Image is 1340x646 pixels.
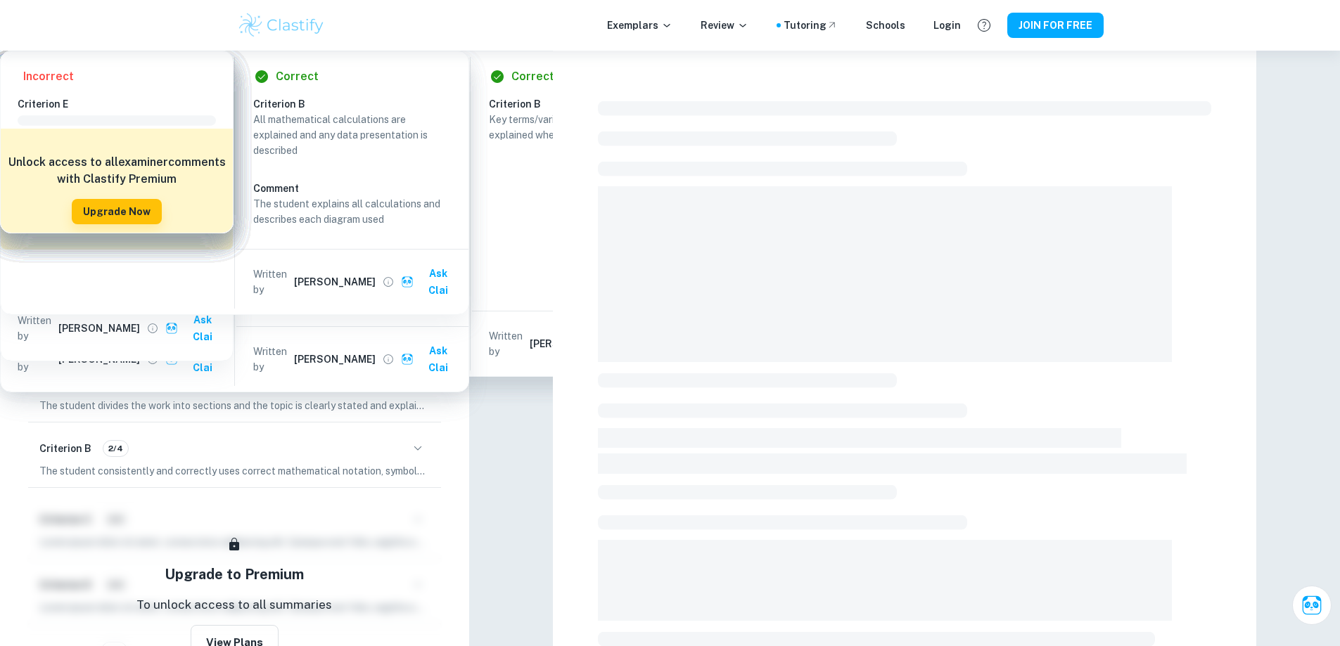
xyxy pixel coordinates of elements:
button: Ask Clai [398,261,463,303]
p: The student divides the work into sections and the topic is clearly stated and explained in the i... [39,398,430,413]
button: View full profile [143,318,162,338]
p: The student explains all calculations and describes each diagram used [253,196,452,227]
p: Written by [253,344,291,375]
h6: Criterion B [39,441,91,456]
button: JOIN FOR FREE [1007,13,1104,38]
button: Ask Clai [398,338,463,380]
h6: Correct [276,68,319,85]
button: Ask Clai [162,307,227,349]
h6: [PERSON_NAME] [294,274,376,290]
h6: Comment [253,181,452,196]
span: 2/4 [103,442,128,455]
p: To unlock access to all summaries [136,596,332,614]
h6: Unlock access to all examiner comments with Clastify Premium [8,154,226,188]
h5: Upgrade to Premium [165,564,304,585]
a: Schools [866,18,905,33]
h6: Criterion E [18,96,227,112]
h6: [PERSON_NAME] [294,351,376,367]
p: The student consistently and correctly uses correct mathematical notation, symbols, and terminolo... [39,463,430,479]
img: clai.svg [401,353,414,366]
p: Written by [253,266,291,297]
a: Login [933,18,961,33]
button: Ask Clai [1292,586,1332,625]
p: Written by [18,313,56,344]
h6: [PERSON_NAME] [530,336,611,351]
h6: Correct [511,68,554,85]
p: Written by [489,328,527,359]
button: Upgrade Now [72,199,162,224]
h6: Criterion B [489,96,698,112]
h6: Incorrect [23,68,74,85]
p: All mathematical calculations are explained and any data presentation is described [253,112,452,158]
h6: [PERSON_NAME] [58,321,140,336]
img: Clastify logo [237,11,326,39]
img: clai.svg [165,322,179,335]
p: Exemplars [607,18,672,33]
img: clai.svg [401,276,414,289]
button: View full profile [378,349,398,369]
p: Review [701,18,748,33]
h6: Criterion B [253,96,463,112]
p: Key terms/variables are defined and explained when first introduced [489,112,687,143]
a: Tutoring [784,18,838,33]
button: Help and Feedback [972,13,996,37]
button: View full profile [378,272,398,292]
